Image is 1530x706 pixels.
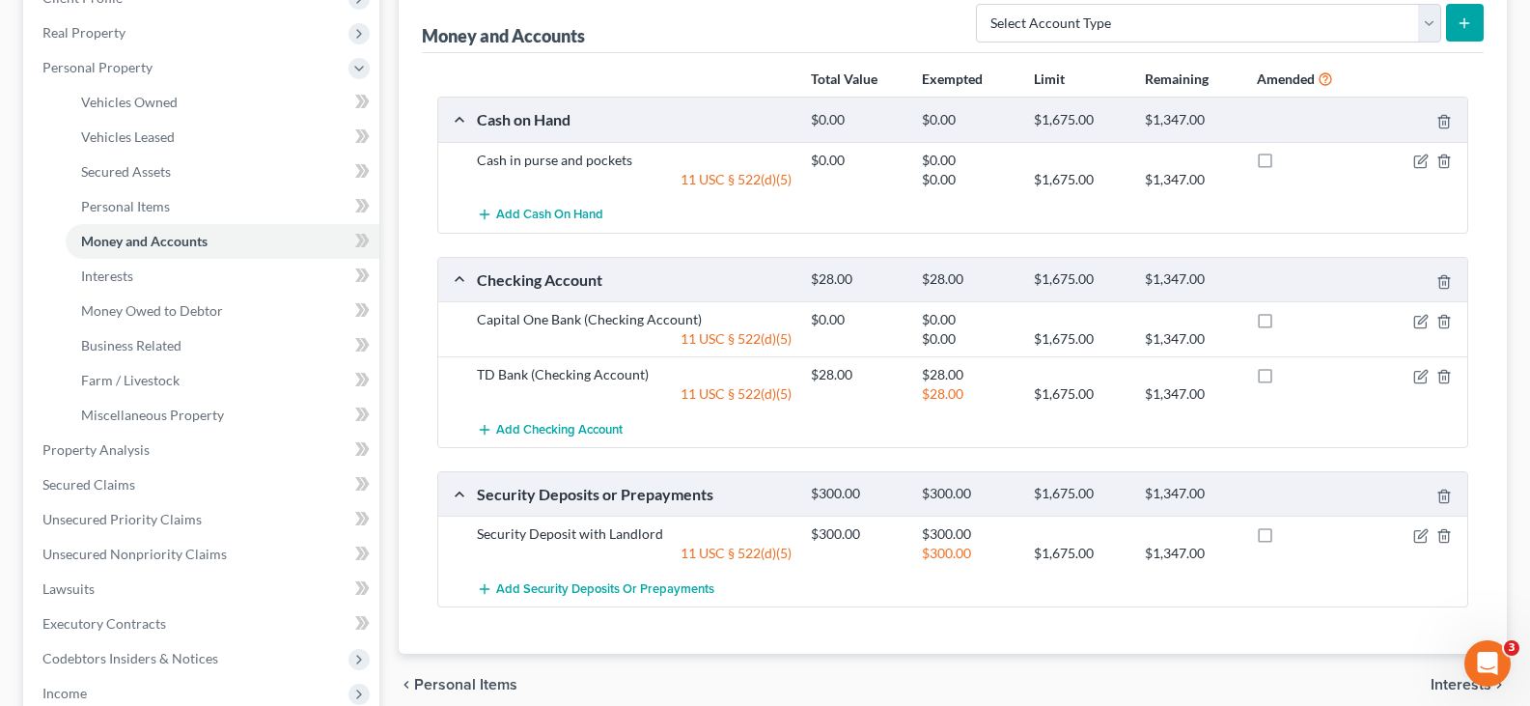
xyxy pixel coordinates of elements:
span: Unsecured Nonpriority Claims [42,546,227,562]
button: Add Cash on Hand [477,197,603,233]
strong: Total Value [811,71,877,87]
span: Secured Claims [42,476,135,493]
a: Vehicles Owned [66,85,379,120]
span: 3 [1504,640,1519,656]
div: $300.00 [801,485,912,503]
div: Cash in purse and pockets [467,151,801,170]
strong: Exempted [922,71,983,87]
div: $28.00 [912,384,1023,404]
strong: Remaining [1145,71,1209,87]
a: Unsecured Nonpriority Claims [27,537,379,572]
button: Add Security Deposits or Prepayments [477,571,714,607]
div: Money and Accounts [422,24,585,47]
span: Add Cash on Hand [496,208,603,223]
span: Real Property [42,24,125,41]
div: $0.00 [912,310,1023,329]
a: Unsecured Priority Claims [27,502,379,537]
span: Unsecured Priority Claims [42,511,202,527]
div: $28.00 [801,365,912,384]
div: 11 USC § 522(d)(5) [467,384,801,404]
a: Executory Contracts [27,607,379,641]
div: $1,675.00 [1024,111,1135,129]
div: $0.00 [912,329,1023,349]
div: $0.00 [912,151,1023,170]
span: Vehicles Leased [81,128,175,145]
a: Money and Accounts [66,224,379,259]
div: TD Bank (Checking Account) [467,365,801,384]
a: Farm / Livestock [66,363,379,398]
a: Property Analysis [27,433,379,467]
a: Vehicles Leased [66,120,379,155]
div: $1,347.00 [1135,270,1246,289]
span: Interests [1431,677,1491,692]
div: $300.00 [801,524,912,544]
button: Interests chevron_right [1431,677,1507,692]
div: Checking Account [467,269,801,290]
div: $1,347.00 [1135,384,1246,404]
span: Add Checking Account [496,422,623,438]
div: 11 USC § 522(d)(5) [467,329,801,349]
i: chevron_left [399,677,414,692]
a: Secured Assets [66,155,379,189]
a: Interests [66,259,379,294]
div: $28.00 [912,365,1023,384]
div: 11 USC § 522(d)(5) [467,170,801,189]
span: Executory Contracts [42,615,166,632]
div: $0.00 [912,170,1023,189]
span: Codebtors Insiders & Notices [42,650,218,666]
strong: Limit [1034,71,1065,87]
div: $1,675.00 [1024,544,1135,563]
span: Personal Property [42,59,153,75]
div: $300.00 [912,485,1023,503]
button: chevron_left Personal Items [399,677,517,692]
div: $1,675.00 [1024,384,1135,404]
span: Personal Items [81,198,170,214]
span: Money and Accounts [81,233,208,249]
div: $1,347.00 [1135,170,1246,189]
span: Property Analysis [42,441,150,458]
span: Personal Items [414,677,517,692]
div: $1,675.00 [1024,485,1135,503]
span: Vehicles Owned [81,94,178,110]
div: $28.00 [801,270,912,289]
div: $300.00 [912,524,1023,544]
div: $1,675.00 [1024,329,1135,349]
div: Capital One Bank (Checking Account) [467,310,801,329]
div: $1,675.00 [1024,270,1135,289]
div: $1,675.00 [1024,170,1135,189]
div: $1,347.00 [1135,544,1246,563]
strong: Amended [1257,71,1315,87]
span: Income [42,685,87,701]
a: Secured Claims [27,467,379,502]
div: Security Deposit with Landlord [467,524,801,544]
a: Money Owed to Debtor [66,294,379,328]
span: Business Related [81,337,181,353]
div: 11 USC § 522(d)(5) [467,544,801,563]
span: Interests [81,268,133,284]
span: Lawsuits [42,580,95,597]
span: Farm / Livestock [81,372,180,388]
div: $0.00 [801,310,912,329]
span: Secured Assets [81,163,171,180]
div: $1,347.00 [1135,111,1246,129]
div: $300.00 [912,544,1023,563]
div: $0.00 [801,111,912,129]
iframe: Intercom live chat [1464,640,1511,687]
a: Lawsuits [27,572,379,607]
a: Personal Items [66,189,379,224]
span: Miscellaneous Property [81,407,224,423]
div: Security Deposits or Prepayments [467,484,801,504]
div: $0.00 [912,111,1023,129]
button: Add Checking Account [477,411,623,447]
span: Money Owed to Debtor [81,302,223,319]
a: Business Related [66,328,379,363]
div: $0.00 [801,151,912,170]
div: $28.00 [912,270,1023,289]
div: $1,347.00 [1135,485,1246,503]
span: Add Security Deposits or Prepayments [496,581,714,597]
div: $1,347.00 [1135,329,1246,349]
div: Cash on Hand [467,109,801,129]
a: Miscellaneous Property [66,398,379,433]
